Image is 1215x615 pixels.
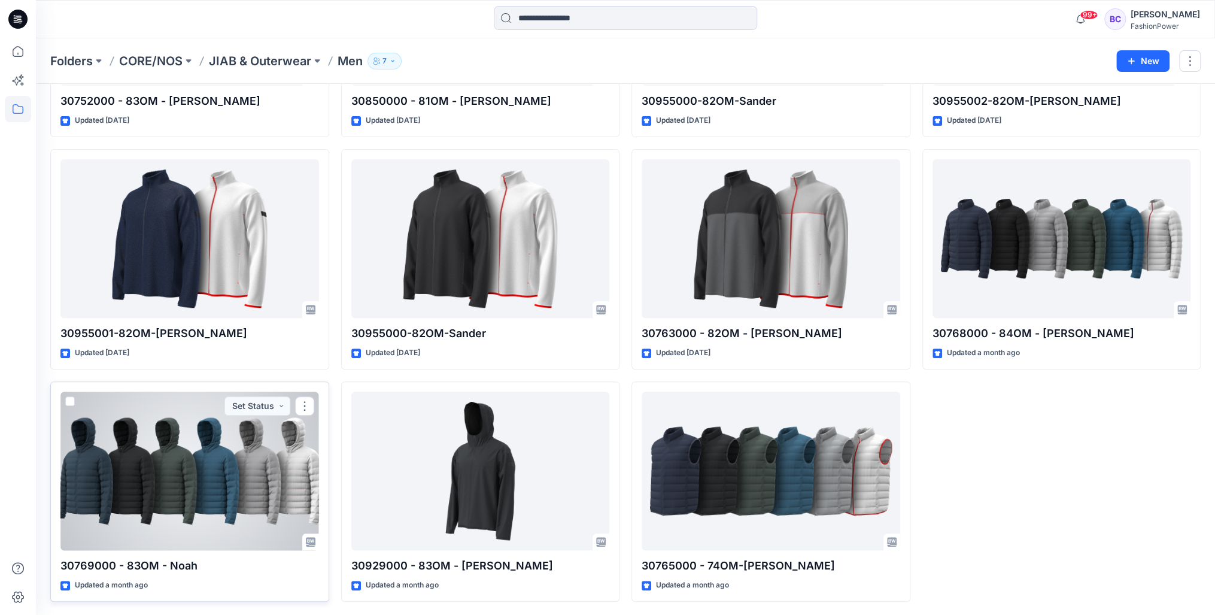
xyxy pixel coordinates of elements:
a: 30929000 - 83OM - Nelson [351,392,610,550]
a: 30765000 - 74OM-Nathan [642,392,900,550]
p: 30752000 - 83OM - [PERSON_NAME] [60,93,319,110]
p: Updated [DATE] [75,114,129,127]
p: Updated [DATE] [366,114,420,127]
p: Updated [DATE] [656,347,710,359]
p: 30955002-82OM-[PERSON_NAME] [932,93,1191,110]
p: Updated [DATE] [656,114,710,127]
div: FashionPower [1131,22,1200,31]
div: [PERSON_NAME] [1131,7,1200,22]
p: 30763000 - 82OM - [PERSON_NAME] [642,325,900,342]
p: 30850000 - 81OM - [PERSON_NAME] [351,93,610,110]
p: 7 [382,54,387,68]
p: Updated [DATE] [75,347,129,359]
p: Updated a month ago [366,579,439,592]
button: 7 [367,53,402,69]
a: 30955001-82OM-Sander [60,159,319,318]
p: 30955000-82OM-Sander [642,93,900,110]
button: New [1116,50,1170,72]
p: Updated a month ago [947,347,1020,359]
span: 99+ [1080,10,1098,20]
p: 30765000 - 74OM-[PERSON_NAME] [642,558,900,574]
a: JIAB & Outerwear [209,53,311,69]
a: CORE/NOS [119,53,183,69]
p: 30955000-82OM-Sander [351,325,610,342]
p: Updated [DATE] [947,114,1001,127]
a: 30763000 - 82OM - Simon [642,159,900,318]
p: Updated a month ago [656,579,729,592]
p: 30955001-82OM-[PERSON_NAME] [60,325,319,342]
p: Updated [DATE] [366,347,420,359]
a: 30768000 - 84OM - Nolan [932,159,1191,318]
a: 30955000-82OM-Sander [351,159,610,318]
a: 30769000 - 83OM - Noah [60,392,319,550]
p: Updated a month ago [75,579,148,592]
p: Men [338,53,363,69]
p: 30769000 - 83OM - Noah [60,558,319,574]
p: 30768000 - 84OM - [PERSON_NAME] [932,325,1191,342]
p: 30929000 - 83OM - [PERSON_NAME] [351,558,610,574]
div: BC [1104,8,1126,30]
a: Folders [50,53,93,69]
